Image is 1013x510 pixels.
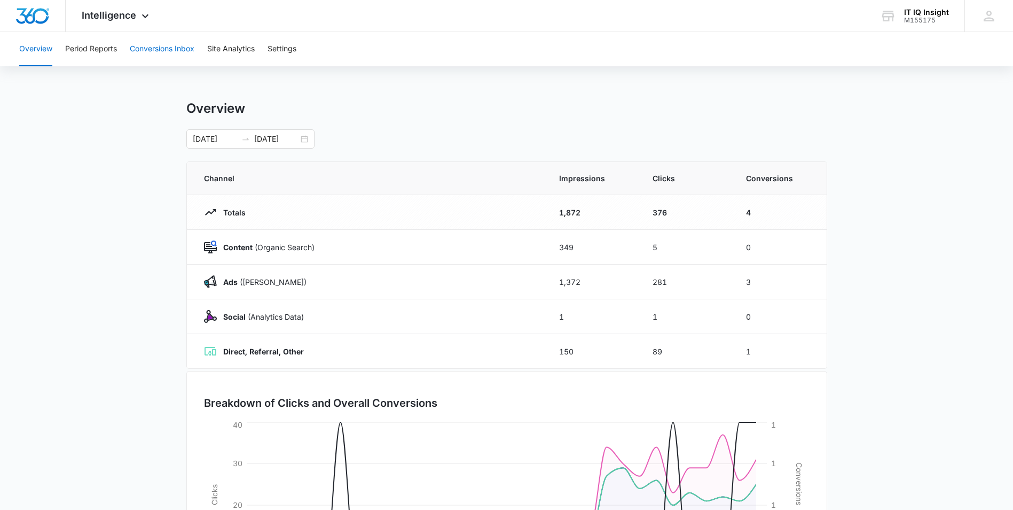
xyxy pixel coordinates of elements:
h3: Breakdown of Clicks and Overall Conversions [204,395,437,411]
td: 5 [640,230,733,265]
td: 1 [640,299,733,334]
img: Social [204,310,217,323]
td: 349 [546,230,640,265]
button: Overview [19,32,52,66]
span: Conversions [746,173,810,184]
strong: Social [223,312,246,321]
tspan: 1 [771,420,776,429]
tspan: 40 [233,420,242,429]
button: Conversions Inbox [130,32,194,66]
td: 0 [733,230,827,265]
tspan: Clicks [209,484,218,505]
span: to [241,135,250,143]
td: 89 [640,334,733,369]
button: Period Reports [65,32,117,66]
td: 1 [546,299,640,334]
td: 1,872 [546,195,640,230]
input: End date [254,133,299,145]
strong: Ads [223,277,238,287]
strong: Content [223,243,253,252]
span: Channel [204,173,533,184]
div: account id [904,17,949,24]
td: 3 [733,265,827,299]
td: 0 [733,299,827,334]
tspan: 30 [233,459,242,468]
td: 4 [733,195,827,230]
img: Content [204,241,217,253]
tspan: 20 [233,500,242,509]
td: 150 [546,334,640,369]
span: Impressions [559,173,627,184]
p: (Analytics Data) [217,311,304,322]
p: ([PERSON_NAME]) [217,276,307,288]
button: Settings [268,32,296,66]
td: 376 [640,195,733,230]
tspan: 1 [771,459,776,468]
td: 1,372 [546,265,640,299]
h1: Overview [186,101,245,117]
button: Site Analytics [207,32,255,66]
tspan: Conversions [795,462,804,505]
td: 1 [733,334,827,369]
div: account name [904,8,949,17]
span: Clicks [653,173,720,184]
input: Start date [193,133,237,145]
tspan: 1 [771,500,776,509]
td: 281 [640,265,733,299]
p: (Organic Search) [217,242,315,253]
span: swap-right [241,135,250,143]
p: Totals [217,207,246,218]
img: Ads [204,275,217,288]
strong: Direct, Referral, Other [223,347,304,356]
span: Intelligence [82,10,136,21]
